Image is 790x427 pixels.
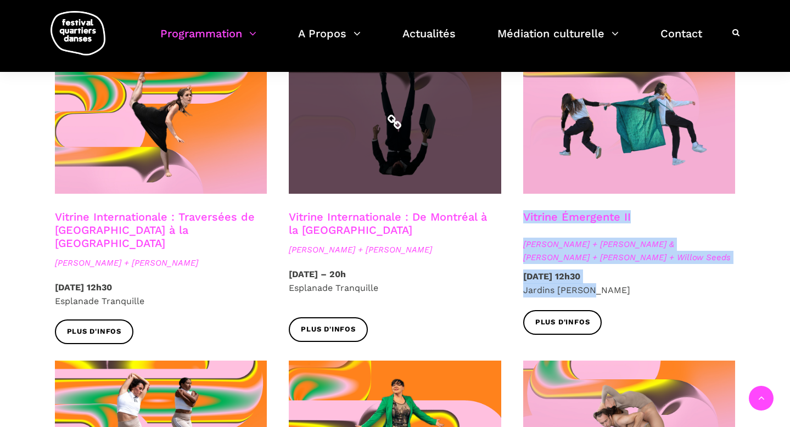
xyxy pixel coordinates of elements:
[55,319,134,344] a: Plus d'infos
[523,271,580,282] strong: [DATE] 12h30
[289,283,378,293] span: Esplanade Tranquille
[660,24,702,57] a: Contact
[497,24,619,57] a: Médiation culturelle
[523,238,736,264] span: [PERSON_NAME] + [PERSON_NAME] & [PERSON_NAME] + [PERSON_NAME] + Willow Seeds
[55,282,112,293] strong: [DATE] 12h30
[67,326,122,338] span: Plus d'infos
[535,317,590,328] span: Plus d'infos
[160,24,256,57] a: Programmation
[301,324,356,335] span: Plus d'infos
[55,256,267,269] span: [PERSON_NAME] + [PERSON_NAME]
[523,310,602,335] a: Plus d'infos
[298,24,361,57] a: A Propos
[523,285,630,295] span: Jardins [PERSON_NAME]
[51,11,105,55] img: logo-fqd-med
[289,243,501,256] span: [PERSON_NAME] + [PERSON_NAME]
[55,296,144,306] span: Esplanade Tranquille
[289,269,346,279] strong: [DATE] – 20h
[289,210,487,237] a: Vitrine Internationale : De Montréal à la [GEOGRAPHIC_DATA]
[402,24,456,57] a: Actualités
[523,210,631,223] a: Vitrine Émergente II
[55,210,255,250] a: Vitrine Internationale : Traversées de [GEOGRAPHIC_DATA] à la [GEOGRAPHIC_DATA]
[289,317,368,342] a: Plus d'infos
